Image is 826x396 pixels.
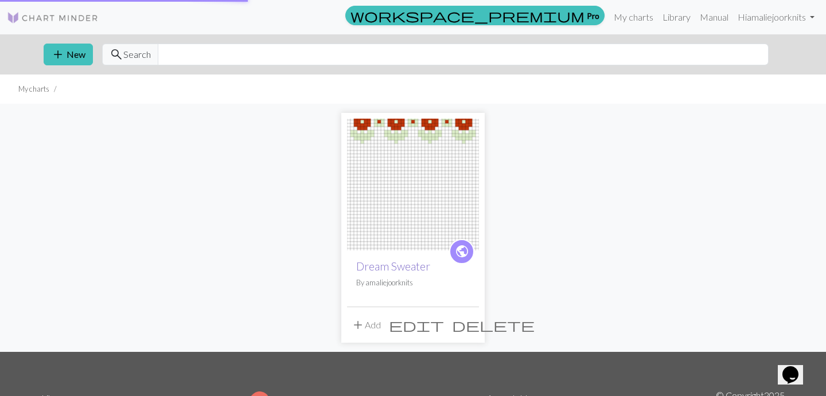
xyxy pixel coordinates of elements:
[658,6,695,29] a: Library
[385,314,448,336] button: Edit
[347,178,479,189] a: Dream Sweater
[356,277,470,288] p: By amaliejoorknits
[455,242,469,260] span: public
[452,317,535,333] span: delete
[695,6,733,29] a: Manual
[110,46,123,62] span: search
[347,119,479,250] img: Dream Sweater
[356,260,430,273] a: Dream Sweater
[389,318,444,332] i: Edit
[51,46,65,62] span: add
[351,317,365,333] span: add
[44,44,93,65] button: New
[448,314,539,336] button: Delete
[7,11,99,25] img: Logo
[778,350,815,385] iframe: chat widget
[18,84,49,95] li: My charts
[609,6,658,29] a: My charts
[733,6,819,29] a: Hiamaliejoorknits
[345,6,605,25] a: Pro
[389,317,444,333] span: edit
[347,314,385,336] button: Add
[455,240,469,263] i: public
[449,239,474,264] a: public
[350,7,585,23] span: workspace_premium
[123,48,151,61] span: Search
